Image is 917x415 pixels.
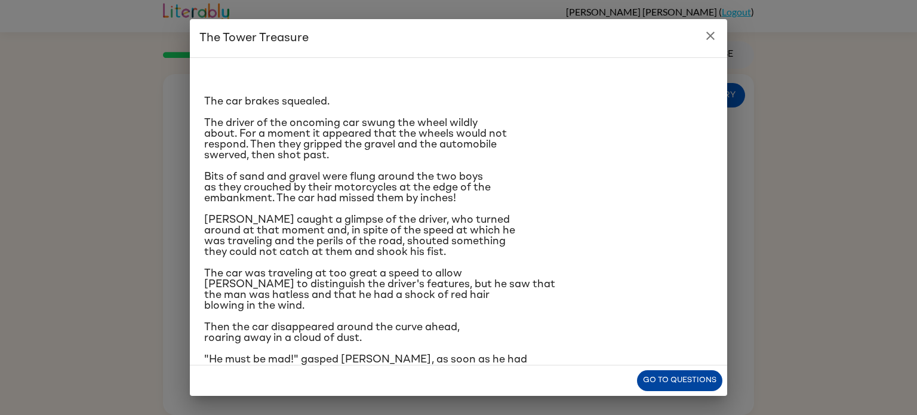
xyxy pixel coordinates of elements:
span: Then the car disappeared around the curve ahead, roaring away in a cloud of dust. [204,322,460,343]
button: Go to questions [637,370,722,391]
h2: The Tower Treasure [190,19,727,57]
span: The car was traveling at too great a speed to allow [PERSON_NAME] to distinguish the driver's fea... [204,268,555,311]
span: Bits of sand and gravel were flung around the two boys as they crouched by their motorcycles at t... [204,171,491,204]
span: "He must be mad!" gasped [PERSON_NAME], as soon as he had recovered from his surprise. [204,354,527,376]
span: The driver of the oncoming car swung the wheel wildly about. For a moment it appeared that the wh... [204,118,507,161]
button: close [698,24,722,48]
span: [PERSON_NAME] caught a glimpse of the driver, who turned around at that moment and, in spite of t... [204,214,515,257]
span: The car brakes squealed. [204,96,330,107]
